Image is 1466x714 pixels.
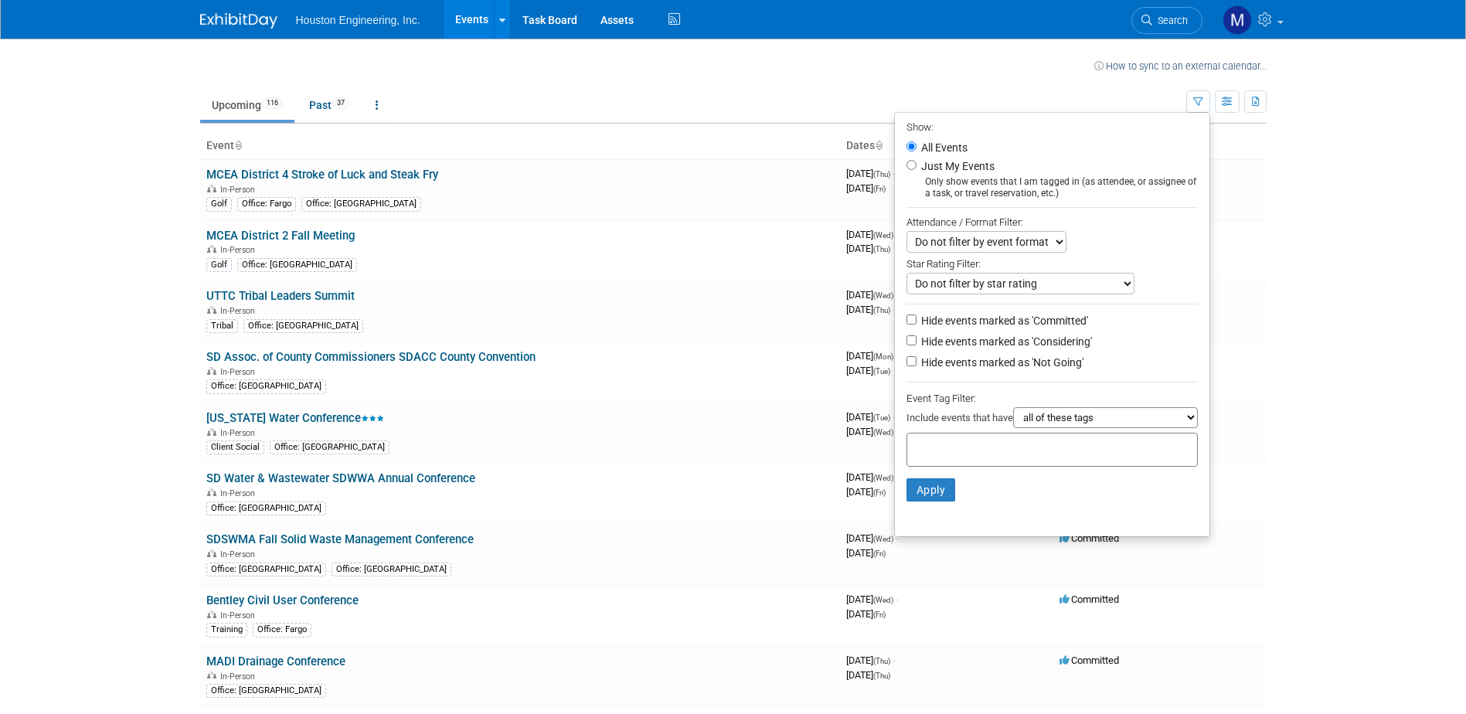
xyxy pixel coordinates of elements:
div: Training [206,623,247,637]
span: [DATE] [846,608,886,620]
a: [US_STATE] Water Conference [206,411,384,425]
span: [DATE] [846,229,898,240]
a: SD Water & Wastewater SDWWA Annual Conference [206,471,475,485]
span: In-Person [220,245,260,255]
th: Dates [840,133,1053,159]
label: Hide events marked as 'Committed' [918,313,1088,328]
span: [DATE] [846,426,893,437]
span: (Wed) [873,535,893,543]
span: [DATE] [846,182,886,194]
div: Office: [GEOGRAPHIC_DATA] [243,319,363,333]
div: Only show events that I am tagged in (as attendee, or assignee of a task, or travel reservation, ... [906,176,1198,199]
img: In-Person Event [207,488,216,496]
div: Office: [GEOGRAPHIC_DATA] [301,197,421,211]
span: (Mon) [873,352,893,361]
span: [DATE] [846,547,886,559]
span: (Thu) [873,306,890,314]
a: Sort by Event Name [234,139,242,151]
span: Committed [1060,532,1119,544]
span: (Wed) [873,291,893,300]
div: Office: [GEOGRAPHIC_DATA] [206,684,326,698]
label: Just My Events [918,158,995,174]
span: [DATE] [846,532,898,544]
span: (Fri) [873,549,886,558]
span: 37 [332,97,349,109]
img: ExhibitDay [200,13,277,29]
span: In-Person [220,428,260,438]
div: Golf [206,197,232,211]
span: [DATE] [846,304,890,315]
span: Search [1152,15,1188,26]
span: - [893,168,895,179]
span: In-Person [220,610,260,620]
div: Client Social [206,440,264,454]
a: MCEA District 4 Stroke of Luck and Steak Fry [206,168,438,182]
a: SDSWMA Fall Solid Waste Management Conference [206,532,474,546]
label: Hide events marked as 'Considering' [918,334,1092,349]
a: Upcoming116 [200,90,294,120]
a: MADI Drainage Conference [206,654,345,668]
span: [DATE] [846,350,898,362]
span: (Thu) [873,245,890,253]
span: [DATE] [846,486,886,498]
a: Past37 [298,90,361,120]
a: Bentley Civil User Conference [206,593,359,607]
img: In-Person Event [207,185,216,192]
div: Office: [GEOGRAPHIC_DATA] [206,563,326,576]
div: Show: [906,117,1198,136]
span: 116 [262,97,283,109]
span: [DATE] [846,654,895,666]
span: [DATE] [846,243,890,254]
span: In-Person [220,488,260,498]
span: (Tue) [873,367,890,376]
span: (Thu) [873,671,890,680]
img: In-Person Event [207,306,216,314]
a: UTTC Tribal Leaders Summit [206,289,355,303]
div: Office: Fargo [253,623,311,637]
div: Office: [GEOGRAPHIC_DATA] [206,501,326,515]
img: Mike Van Hove [1223,5,1252,35]
span: Committed [1060,593,1119,605]
span: [DATE] [846,593,898,605]
span: - [893,411,895,423]
span: [DATE] [846,289,898,301]
span: (Fri) [873,610,886,619]
span: [DATE] [846,365,890,376]
div: Event Tag Filter: [906,389,1198,407]
a: Sort by Start Date [875,139,883,151]
img: In-Person Event [207,428,216,436]
span: Committed [1060,654,1119,666]
span: [DATE] [846,411,895,423]
span: (Wed) [873,428,893,437]
span: In-Person [220,549,260,559]
img: In-Person Event [207,610,216,618]
label: Hide events marked as 'Not Going' [918,355,1083,370]
a: MCEA District 2 Fall Meeting [206,229,355,243]
span: [DATE] [846,168,895,179]
div: Golf [206,258,232,272]
span: (Tue) [873,413,890,422]
span: In-Person [220,367,260,377]
span: (Thu) [873,170,890,178]
span: Houston Engineering, Inc. [296,14,420,26]
span: [DATE] [846,471,898,483]
span: (Fri) [873,488,886,497]
div: Attendance / Format Filter: [906,213,1198,231]
img: In-Person Event [207,245,216,253]
img: In-Person Event [207,549,216,557]
span: In-Person [220,306,260,316]
img: In-Person Event [207,367,216,375]
div: Office: [GEOGRAPHIC_DATA] [332,563,451,576]
span: - [896,593,898,605]
div: Include events that have [906,407,1198,433]
span: (Wed) [873,231,893,240]
th: Event [200,133,840,159]
span: In-Person [220,185,260,195]
span: In-Person [220,671,260,682]
label: All Events [918,142,968,153]
a: SD Assoc. of County Commissioners SDACC County Convention [206,350,536,364]
div: Tribal [206,319,238,333]
span: (Wed) [873,474,893,482]
span: (Wed) [873,596,893,604]
div: Star Rating Filter: [906,253,1198,273]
